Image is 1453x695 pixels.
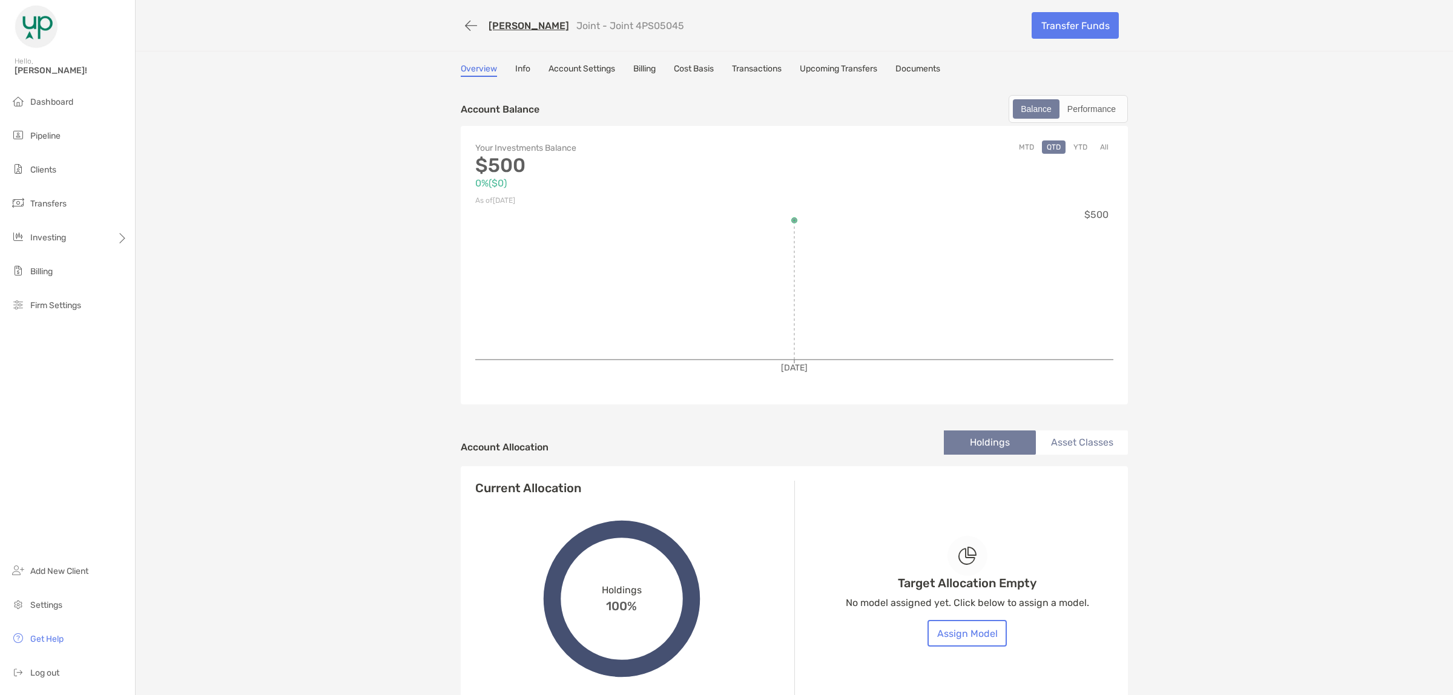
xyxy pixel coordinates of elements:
span: Pipeline [30,131,61,141]
p: Account Balance [461,102,539,117]
li: Asset Classes [1036,430,1128,455]
h4: Current Allocation [475,481,581,495]
div: segmented control [1009,95,1128,123]
p: Joint - Joint 4PS05045 [576,20,684,31]
button: YTD [1069,140,1092,154]
a: Overview [461,64,497,77]
img: dashboard icon [11,94,25,108]
a: Billing [633,64,656,77]
p: 0% ( $0 ) [475,176,794,191]
img: Zoe Logo [15,5,58,48]
img: transfers icon [11,196,25,210]
img: clients icon [11,162,25,176]
tspan: [DATE] [781,363,808,373]
img: firm-settings icon [11,297,25,312]
img: settings icon [11,597,25,611]
a: Transactions [732,64,782,77]
a: Info [515,64,530,77]
img: logout icon [11,665,25,679]
span: Add New Client [30,566,88,576]
p: $500 [475,158,794,173]
button: Assign Model [927,620,1007,647]
span: Get Help [30,634,64,644]
span: Transfers [30,199,67,209]
span: [PERSON_NAME]! [15,65,128,76]
a: Account Settings [549,64,615,77]
tspan: $500 [1084,209,1109,220]
div: Balance [1014,100,1058,117]
img: investing icon [11,229,25,244]
a: Upcoming Transfers [800,64,877,77]
a: Documents [895,64,940,77]
a: Transfer Funds [1032,12,1119,39]
li: Holdings [944,430,1036,455]
span: Dashboard [30,97,73,107]
span: Investing [30,232,66,243]
a: Cost Basis [674,64,714,77]
h4: Account Allocation [461,441,549,453]
span: Settings [30,600,62,610]
img: get-help icon [11,631,25,645]
span: Firm Settings [30,300,81,311]
a: [PERSON_NAME] [489,20,569,31]
p: No model assigned yet. Click below to assign a model. [846,595,1089,610]
button: QTD [1042,140,1066,154]
img: add_new_client icon [11,563,25,578]
span: 100% [606,596,637,613]
h4: Target Allocation Empty [898,576,1036,590]
div: Performance [1061,100,1122,117]
span: Clients [30,165,56,175]
span: Holdings [602,584,642,596]
img: billing icon [11,263,25,278]
p: Your Investments Balance [475,140,794,156]
img: pipeline icon [11,128,25,142]
button: All [1095,140,1113,154]
span: Log out [30,668,59,678]
p: As of [DATE] [475,193,794,208]
button: MTD [1014,140,1039,154]
span: Billing [30,266,53,277]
